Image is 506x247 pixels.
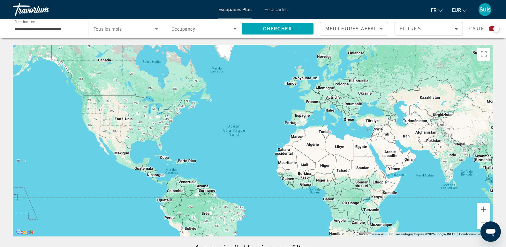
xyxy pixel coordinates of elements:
img: Google [14,228,35,236]
button: Raccourcis clavier [359,232,384,236]
span: Destination [15,19,35,24]
a: Travorium [13,1,77,18]
mat-select: Sort by [325,25,383,33]
span: Meilleures affaires [325,26,387,31]
a: Ouvrir cette zone dans Google Maps (dans une nouvelle fenêtre) [14,228,35,236]
button: Menu utilisateur [477,3,493,16]
font: EUR [452,8,461,13]
button: Changer de devise [452,5,467,15]
span: Filtres [400,26,421,31]
iframe: Bouton de lancement de la fenêtre de messagerie [480,221,501,242]
a: Escapades Plus [218,7,252,12]
input: Select destination [15,25,80,33]
button: Passer en plein écran [477,48,490,61]
span: Chercher [263,26,292,31]
a: Conditions d'utilisation (s'ouvre dans un nouvel onglet) [459,232,491,236]
a: Escapades [264,7,288,12]
button: Zoom avant [477,203,490,216]
button: Search [242,23,314,35]
span: Occupancy [171,27,195,32]
button: Changer de langue [431,5,442,15]
font: fr [431,8,436,13]
span: Données cartographiques ©2025 Google, INEGI [388,232,455,236]
font: Suis [480,6,491,13]
button: Zoom arrière [477,216,490,229]
button: Filters [395,22,463,35]
span: Carte [469,24,484,33]
span: Tous les mois [94,27,122,32]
